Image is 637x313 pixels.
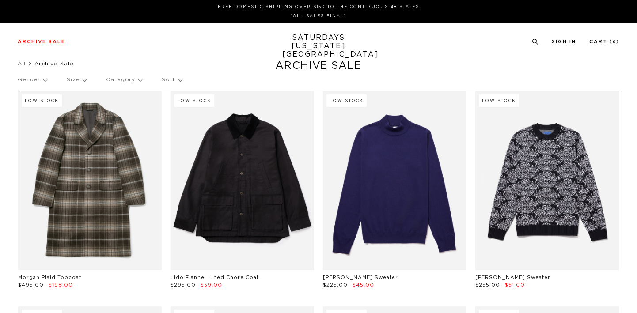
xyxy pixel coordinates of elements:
span: $51.00 [505,283,525,287]
a: Morgan Plaid Topcoat [18,275,81,280]
p: Category [106,70,142,90]
div: Low Stock [22,94,62,107]
div: Low Stock [479,94,519,107]
small: 0 [613,40,616,44]
a: [PERSON_NAME] Sweater [475,275,550,280]
a: All [18,61,26,66]
span: $45.00 [353,283,374,287]
span: $59.00 [201,283,222,287]
span: $198.00 [49,283,73,287]
span: $495.00 [18,283,44,287]
a: Archive Sale [18,39,65,44]
p: Size [67,70,86,90]
p: Sort [162,70,182,90]
div: Low Stock [174,94,214,107]
a: Cart (0) [589,39,619,44]
a: SATURDAYS[US_STATE][GEOGRAPHIC_DATA] [282,34,355,59]
span: $225.00 [323,283,348,287]
div: Low Stock [326,94,367,107]
p: Gender [18,70,47,90]
a: Sign In [552,39,576,44]
span: $295.00 [171,283,196,287]
span: Archive Sale [34,61,74,66]
a: [PERSON_NAME] Sweater [323,275,398,280]
a: Lido Flannel Lined Chore Coat [171,275,259,280]
span: $255.00 [475,283,500,287]
p: FREE DOMESTIC SHIPPING OVER $150 TO THE CONTIGUOUS 48 STATES [21,4,616,10]
p: *ALL SALES FINAL* [21,13,616,19]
